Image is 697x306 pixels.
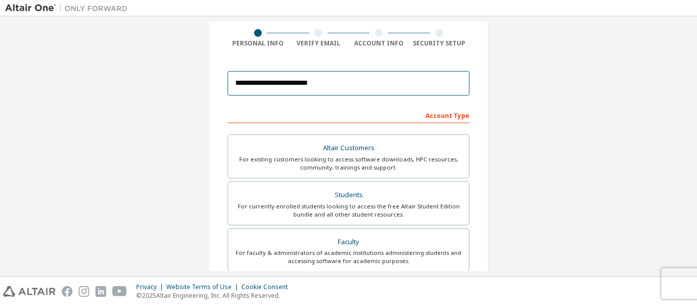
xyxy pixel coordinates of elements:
img: facebook.svg [62,286,72,297]
div: Account Type [228,107,469,123]
div: Faculty [234,235,463,249]
div: Personal Info [228,39,288,48]
div: Students [234,188,463,202]
div: For currently enrolled students looking to access the free Altair Student Edition bundle and all ... [234,202,463,219]
p: © 2025 Altair Engineering, Inc. All Rights Reserved. [136,291,294,300]
img: instagram.svg [79,286,89,297]
img: youtube.svg [112,286,127,297]
div: For faculty & administrators of academic institutions administering students and accessing softwa... [234,249,463,265]
div: For existing customers looking to access software downloads, HPC resources, community, trainings ... [234,155,463,172]
div: Website Terms of Use [166,283,241,291]
div: Security Setup [409,39,470,48]
div: Verify Email [288,39,349,48]
div: Privacy [136,283,166,291]
img: altair_logo.svg [3,286,56,297]
div: Cookie Consent [241,283,294,291]
div: Account Info [348,39,409,48]
img: Altair One [5,3,133,13]
div: Altair Customers [234,141,463,155]
img: linkedin.svg [95,286,106,297]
